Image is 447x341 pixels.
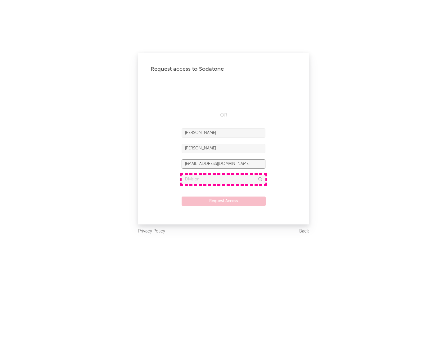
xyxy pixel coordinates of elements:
[182,159,265,169] input: Email
[151,65,296,73] div: Request access to Sodatone
[299,228,309,235] a: Back
[182,197,266,206] button: Request Access
[182,175,265,184] input: Division
[182,112,265,119] div: OR
[138,228,165,235] a: Privacy Policy
[182,144,265,153] input: Last Name
[182,128,265,138] input: First Name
